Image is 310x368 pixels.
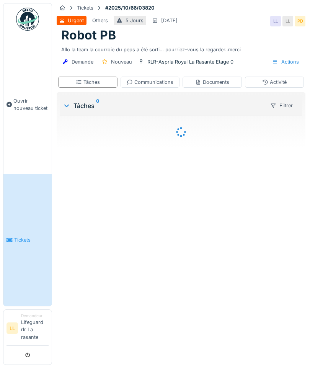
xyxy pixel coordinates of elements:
[76,79,100,86] div: Tâches
[7,322,18,334] li: LL
[16,8,39,31] img: Badge_color-CXgf-gQk.svg
[96,101,100,110] sup: 0
[21,313,49,344] li: Lifeguard rlr La rasante
[127,79,173,86] div: Communications
[61,28,116,43] h1: Robot PB
[77,4,93,11] div: Tickets
[21,313,49,319] div: Demandeur
[270,16,281,26] div: LL
[161,17,178,24] div: [DATE]
[3,174,52,306] a: Tickets
[111,58,132,65] div: Nouveau
[92,17,108,24] div: Others
[262,79,287,86] div: Activité
[7,313,49,346] a: LL DemandeurLifeguard rlr La rasante
[14,236,49,244] span: Tickets
[195,79,229,86] div: Documents
[102,4,158,11] strong: #2025/10/66/03820
[147,58,233,65] div: RLR-Aspria Royal La Rasante Etage 0
[295,16,305,26] div: PD
[282,16,293,26] div: LL
[63,101,264,110] div: Tâches
[68,17,84,24] div: Urgent
[267,100,296,111] div: Filtrer
[72,58,93,65] div: Demande
[3,35,52,174] a: Ouvrir nouveau ticket
[126,17,144,24] div: 5 Jours
[269,56,302,67] div: Actions
[61,43,301,53] div: Allo la team la courroie du peps a été sorti… pourriez-vous la regarder..merci
[13,97,49,112] span: Ouvrir nouveau ticket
